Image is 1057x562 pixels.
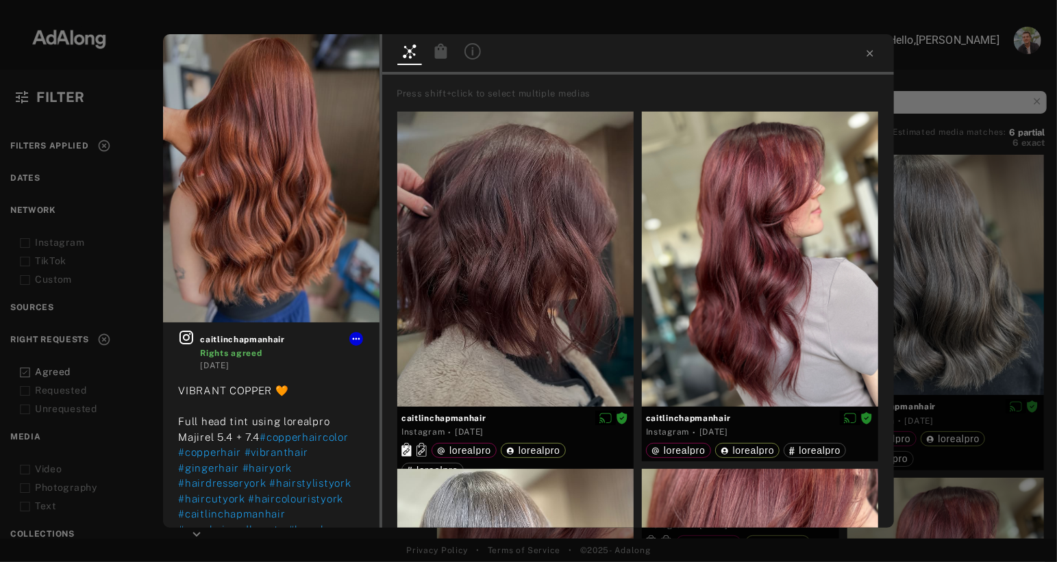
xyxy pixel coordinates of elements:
span: #gingerhair [178,462,239,474]
span: Rights agreed [860,413,873,422]
div: lorealpro [789,446,841,455]
span: #vibranthair [245,446,308,458]
span: · [693,427,696,438]
time: 2024-11-14T21:31:20.000Z [699,427,728,437]
svg: Exact products linked [401,443,412,457]
div: lorealpro [651,446,706,455]
span: lorealpro [664,445,706,456]
div: lorealpro [506,446,560,455]
div: lorealpro [407,465,458,475]
span: caitlinchapmanhair [200,333,364,346]
span: #haircolouristyork [248,493,343,504]
div: Instagram [646,426,689,438]
iframe: Chat Widget [988,496,1057,562]
div: Press shift+click to select multiple medias [397,87,889,101]
span: Rights agreed [616,413,628,422]
span: lorealpro [519,445,560,456]
span: caitlinchapmanhair [646,412,874,424]
span: #copperhaircolor [260,431,348,443]
span: caitlinchapmanhair [401,412,630,424]
button: Disable diffusion on this media [595,411,616,425]
span: #haircutyork [178,493,245,504]
span: lorealpro [799,445,841,456]
span: · [448,427,451,438]
span: #hairyork [243,462,292,474]
span: #copperhair [178,446,241,458]
span: #caitlinchapmanhair [178,508,285,520]
span: lorealpro [449,445,491,456]
div: Instagram [401,426,445,438]
button: Disable diffusion on this media [840,411,860,425]
span: #hairdresseryork [178,477,266,489]
span: Rights agreed [200,348,262,358]
time: 2025-02-21T20:10:27.000Z [455,427,484,437]
img: 519399955_18193248175315651_3971709036158000395_n.jpg [163,34,380,322]
div: lorealpro [721,446,775,455]
span: lorealpro [733,445,775,456]
span: #hairstylistyork [269,477,351,489]
time: 2025-07-11T17:34:12.000Z [200,361,229,370]
svg: Similar products linked [416,443,427,457]
span: VIBRANT COPPER 🧡 Full head tint using lorealpro Majirel 5.4 + 7.4 [178,385,329,443]
div: lorealpro [437,446,491,455]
